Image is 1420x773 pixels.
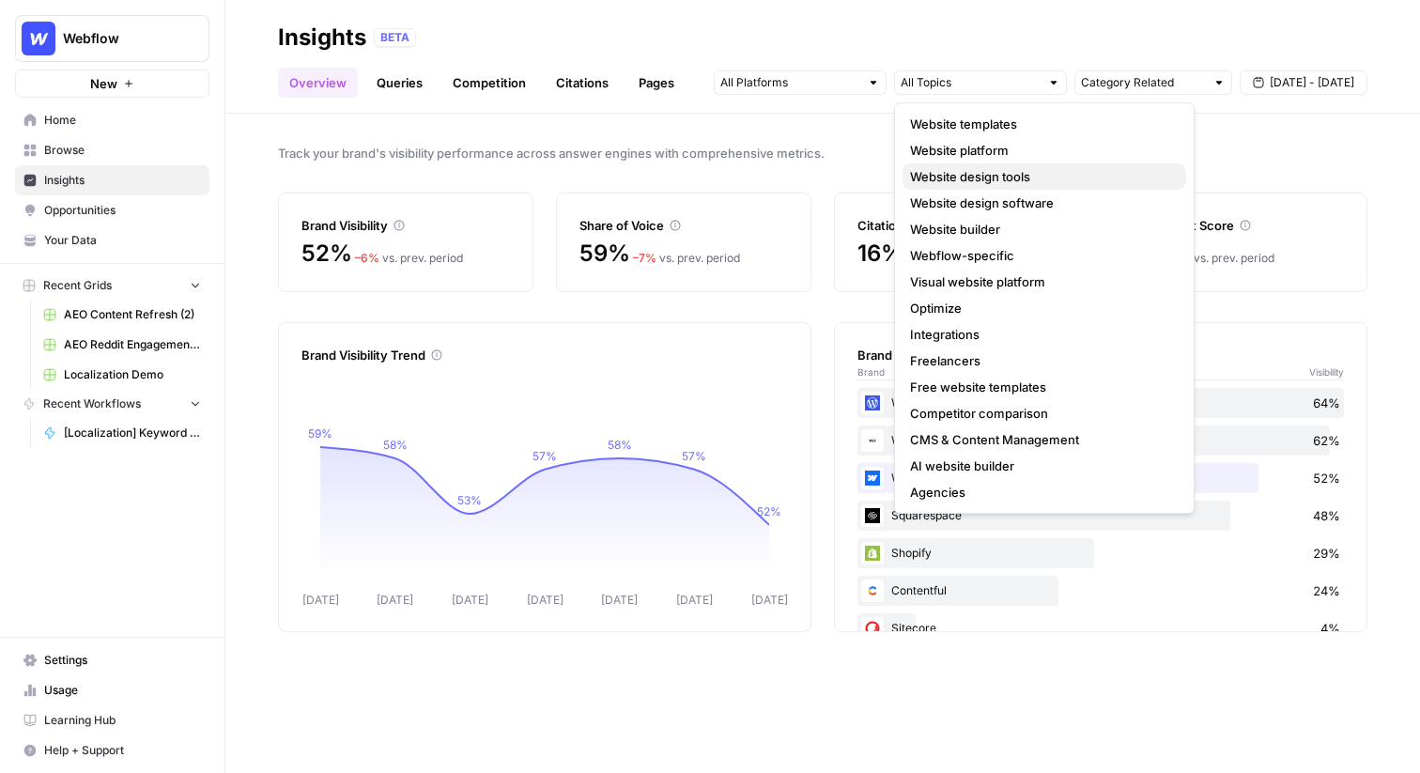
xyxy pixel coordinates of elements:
a: AEO Reddit Engagement (6) [35,330,209,360]
div: Citation Rate [857,216,1066,235]
span: AEO Reddit Engagement (6) [64,336,201,353]
a: Insights [15,165,209,195]
span: Localization Demo [64,366,201,383]
span: Integrations [910,325,1171,344]
span: Brand [857,364,885,379]
span: Website templates [910,115,1171,133]
span: AEO Content Refresh (2) [64,306,201,323]
span: Visibility [1309,364,1344,379]
span: Insights [44,172,201,189]
tspan: [DATE] [377,593,413,607]
span: 62% [1313,431,1340,450]
span: 4% [1320,619,1340,638]
a: Usage [15,675,209,705]
button: Help + Support [15,735,209,765]
a: Queries [365,68,434,98]
img: i4x52ilb2nzb0yhdjpwfqj6p8htt [861,429,884,452]
span: Competitor comparison [910,404,1171,423]
div: Wordpress [857,388,1344,418]
tspan: 57% [532,449,557,463]
tspan: 57% [682,449,706,463]
span: Website platform [910,141,1171,160]
span: 48% [1313,506,1340,525]
span: Home [44,112,201,129]
input: Category Related [1081,73,1205,92]
span: AI website builder [910,456,1171,475]
div: Brand Visibility Trend [301,346,788,364]
img: 22xsrp1vvxnaoilgdb3s3rw3scik [861,392,884,414]
span: 64% [1313,394,1340,412]
tspan: 59% [308,426,332,441]
span: Settings [44,652,201,669]
span: 24% [1313,581,1340,600]
a: Your Data [15,225,209,255]
tspan: [DATE] [676,593,713,607]
div: Share of Voice [579,216,788,235]
img: wrtrwb713zz0l631c70900pxqvqh [861,542,884,564]
span: 52% [301,239,351,269]
input: All Platforms [720,73,859,92]
span: Recent Workflows [43,395,141,412]
img: Webflow Logo [22,22,55,55]
tspan: [DATE] [302,593,339,607]
img: a1pu3e9a4sjoov2n4mw66knzy8l8 [861,467,884,489]
span: Webflow-specific [910,246,1171,265]
span: Track your brand's visibility performance across answer engines with comprehensive metrics. [278,144,1367,162]
span: Learning Hub [44,712,201,729]
span: Recent Grids [43,277,112,294]
div: vs. prev. period [1167,250,1274,267]
span: Usage [44,682,201,699]
input: All Topics [901,73,1040,92]
span: Your Data [44,232,201,249]
div: Insights [278,23,366,53]
span: – 7 % [633,251,656,265]
span: 29% [1313,544,1340,563]
a: AEO Content Refresh (2) [35,300,209,330]
button: [DATE] - [DATE] [1240,70,1367,95]
span: 59% [579,239,629,269]
a: Overview [278,68,358,98]
span: [Localization] Keyword to Brief [64,425,201,441]
a: Citations [545,68,620,98]
span: CMS & Content Management [910,430,1171,449]
span: Freelancers [910,351,1171,370]
span: Website builder [910,220,1171,239]
span: Website design tools [910,167,1171,186]
tspan: 58% [608,438,632,452]
div: Squarespace [857,501,1344,531]
div: Sentiment Score [1135,216,1344,235]
div: Contentful [857,576,1344,606]
div: BETA [374,28,416,47]
button: Recent Workflows [15,390,209,418]
div: Shopify [857,538,1344,568]
a: Pages [627,68,686,98]
span: Optimize [910,299,1171,317]
tspan: [DATE] [527,593,563,607]
span: Free website templates [910,378,1171,396]
tspan: 52% [757,504,781,518]
tspan: [DATE] [751,593,788,607]
button: Workspace: Webflow [15,15,209,62]
button: New [15,70,209,98]
tspan: [DATE] [601,593,638,607]
div: Wix [857,425,1344,456]
span: Website design software [910,193,1171,212]
span: New [90,74,117,93]
a: Browse [15,135,209,165]
a: Opportunities [15,195,209,225]
tspan: 58% [383,438,408,452]
div: vs. prev. period [355,250,463,267]
button: Recent Grids [15,271,209,300]
span: Webflow [63,29,177,48]
span: – 6 % [355,251,379,265]
a: [Localization] Keyword to Brief [35,418,209,448]
span: Help + Support [44,742,201,759]
span: Visual website platform [910,272,1171,291]
span: Browse [44,142,201,159]
div: Brand Visibility Rankings [857,346,1344,364]
a: Learning Hub [15,705,209,735]
div: Webflow [857,463,1344,493]
span: Opportunities [44,202,201,219]
div: vs. prev. period [633,250,740,267]
a: Competition [441,68,537,98]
